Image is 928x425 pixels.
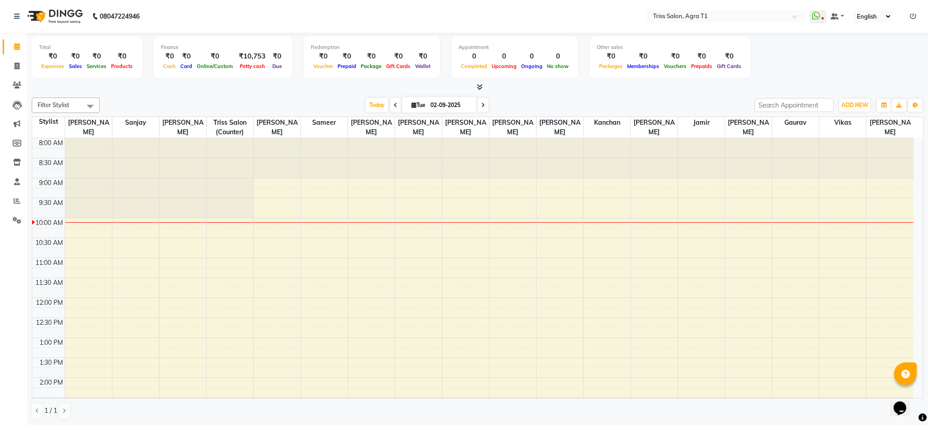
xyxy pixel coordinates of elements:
[34,318,65,327] div: 12:30 PM
[44,406,57,415] span: 1 / 1
[67,63,84,69] span: Sales
[358,63,384,69] span: Package
[34,278,65,288] div: 11:30 AM
[413,51,433,62] div: ₹0
[84,63,109,69] span: Services
[301,117,348,128] span: Sameer
[597,44,744,51] div: Other sales
[39,51,67,62] div: ₹0
[545,51,571,62] div: 0
[459,63,489,69] span: Completed
[311,63,335,69] span: Voucher
[519,51,545,62] div: 0
[161,51,178,62] div: ₹0
[194,63,235,69] span: Online/Custom
[161,63,178,69] span: Cash
[32,117,65,127] div: Stylist
[839,99,870,112] button: ADD NEW
[409,102,428,108] span: Tue
[311,44,433,51] div: Redemption
[678,117,725,128] span: Jamir
[715,63,744,69] span: Gift Cards
[38,358,65,367] div: 1:30 PM
[489,51,519,62] div: 0
[109,63,135,69] span: Products
[459,44,571,51] div: Appointment
[34,238,65,248] div: 10:30 AM
[112,117,159,128] span: Sanjay
[442,117,489,138] span: [PERSON_NAME]
[269,51,285,62] div: ₹0
[159,117,206,138] span: [PERSON_NAME]
[270,63,284,69] span: Due
[584,117,630,128] span: Kanchan
[100,4,140,29] b: 08047224946
[395,117,442,138] span: [PERSON_NAME]
[39,44,135,51] div: Total
[335,63,358,69] span: Prepaid
[841,102,868,108] span: ADD NEW
[178,63,194,69] span: Card
[194,51,235,62] div: ₹0
[625,63,662,69] span: Memberships
[772,117,819,128] span: Gaurav
[489,63,519,69] span: Upcoming
[631,117,677,138] span: [PERSON_NAME]
[67,51,84,62] div: ₹0
[597,63,625,69] span: Packages
[34,298,65,308] div: 12:00 PM
[489,117,536,138] span: [PERSON_NAME]
[366,98,388,112] span: Today
[428,98,473,112] input: 2025-09-02
[38,338,65,347] div: 1:00 PM
[335,51,358,62] div: ₹0
[358,51,384,62] div: ₹0
[65,117,112,138] span: [PERSON_NAME]
[37,158,65,168] div: 8:30 AM
[689,63,715,69] span: Prepaids
[161,44,285,51] div: Finance
[109,51,135,62] div: ₹0
[34,218,65,228] div: 10:00 AM
[519,63,545,69] span: Ongoing
[413,63,433,69] span: Wallet
[715,51,744,62] div: ₹0
[38,378,65,387] div: 2:00 PM
[348,117,395,138] span: [PERSON_NAME]
[890,389,919,416] iframe: chat widget
[37,178,65,188] div: 9:00 AM
[39,63,67,69] span: Expenses
[625,51,662,62] div: ₹0
[254,117,300,138] span: [PERSON_NAME]
[536,117,583,138] span: [PERSON_NAME]
[459,51,489,62] div: 0
[754,98,834,112] input: Search Appointment
[84,51,109,62] div: ₹0
[384,51,413,62] div: ₹0
[235,51,269,62] div: ₹10,753
[178,51,194,62] div: ₹0
[662,63,689,69] span: Vouchers
[866,117,913,138] span: [PERSON_NAME]
[38,101,69,108] span: Filter Stylist
[23,4,85,29] img: logo
[37,198,65,208] div: 9:30 AM
[689,51,715,62] div: ₹0
[597,51,625,62] div: ₹0
[38,398,65,407] div: 2:30 PM
[662,51,689,62] div: ₹0
[725,117,772,138] span: [PERSON_NAME]
[37,138,65,148] div: 8:00 AM
[237,63,267,69] span: Petty cash
[207,117,253,138] span: Triss Salon (Counter)
[311,51,335,62] div: ₹0
[34,258,65,268] div: 11:00 AM
[384,63,413,69] span: Gift Cards
[819,117,866,128] span: Vikas
[545,63,571,69] span: No show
